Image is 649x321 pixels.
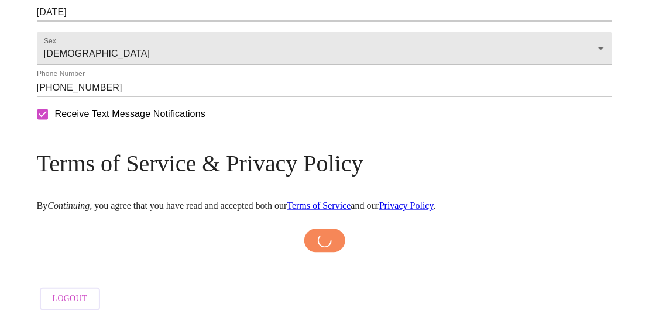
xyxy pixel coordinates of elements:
[287,201,351,211] a: Terms of Service
[40,288,100,310] button: Logout
[37,32,613,65] div: [DEMOGRAPHIC_DATA]
[379,201,434,211] a: Privacy Policy
[37,201,613,212] p: By , you agree that you have read and accepted both our and our .
[55,108,205,122] span: Receive Text Message Notifications
[37,71,85,78] label: Phone Number
[53,292,87,306] span: Logout
[47,201,90,211] em: Continuing
[37,150,613,178] h3: Terms of Service & Privacy Policy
